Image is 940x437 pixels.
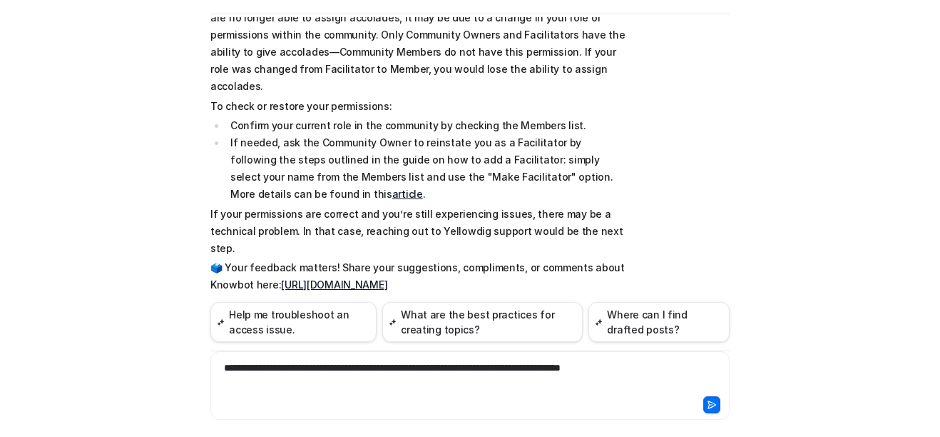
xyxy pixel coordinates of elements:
a: article [392,188,423,200]
p: To check or restore your permissions: [210,98,628,115]
p: If your permissions are correct and you’re still experiencing issues, there may be a technical pr... [210,206,628,257]
li: If needed, ask the Community Owner to reinstate you as a Facilitator by following the steps outli... [226,134,628,203]
button: What are the best practices for creating topics? [382,302,583,342]
button: Help me troubleshoot an access issue. [210,302,377,342]
li: Confirm your current role in the community by checking the Members list. [226,117,628,134]
button: Where can I find drafted posts? [588,302,730,342]
a: [URL][DOMAIN_NAME] [281,278,387,291]
p: 🗳️ Your feedback matters! Share your suggestions, compliments, or comments about Knowbot here: [210,259,628,293]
